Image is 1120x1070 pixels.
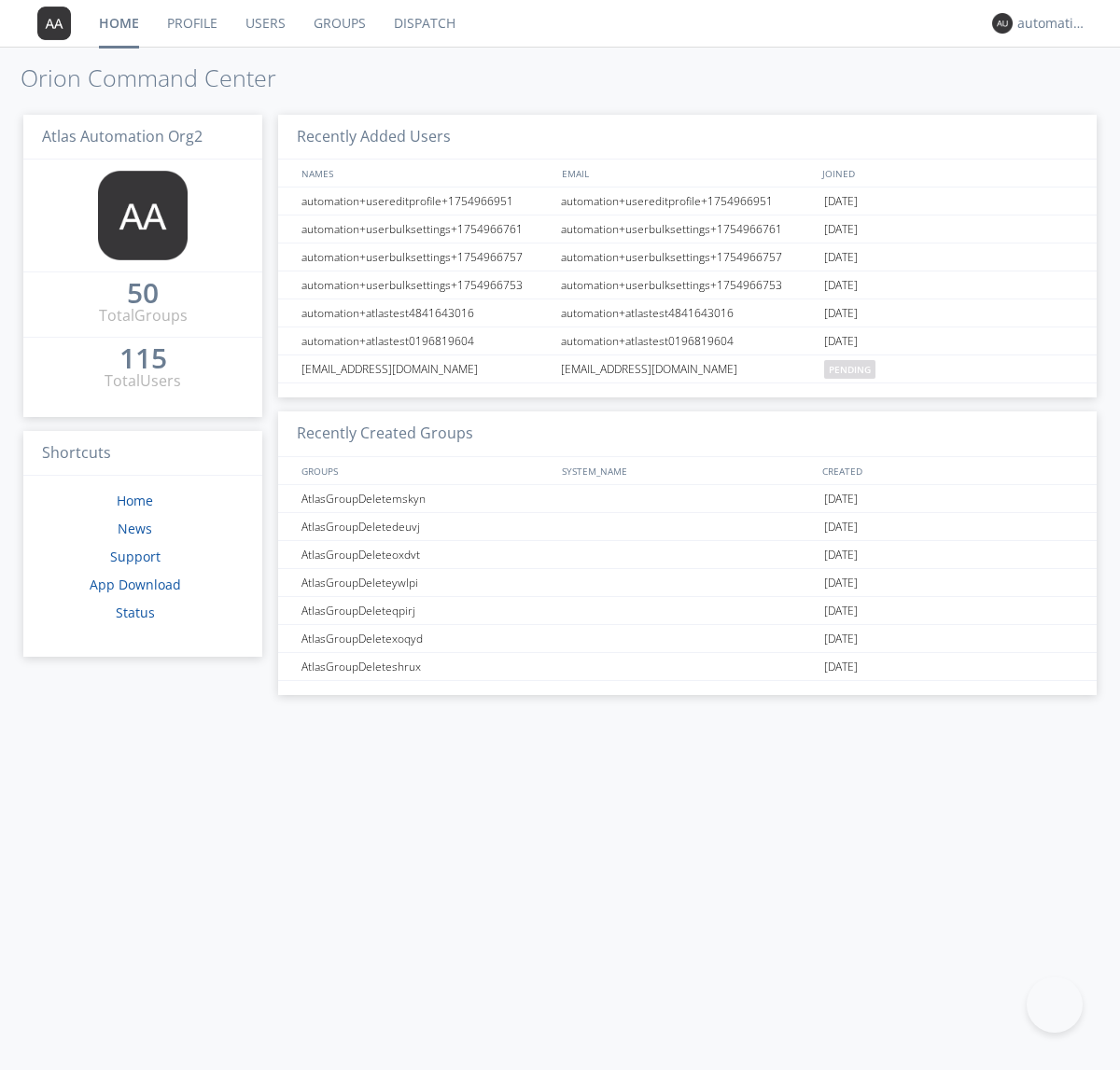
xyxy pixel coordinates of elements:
div: Total Groups [99,305,188,327]
div: AtlasGroupDeleteoxdvt [297,541,555,568]
div: automation+userbulksettings+1754966757 [556,243,819,271]
a: AtlasGroupDeleteshrux[DATE] [278,653,1097,681]
img: 373638.png [98,171,188,260]
span: [DATE] [824,625,858,653]
div: GROUPS [297,457,553,484]
div: AtlasGroupDeleteshrux [297,653,555,680]
div: AtlasGroupDeletexoqyd [297,625,555,652]
a: 50 [127,284,159,305]
a: Support [110,548,161,565]
span: [DATE] [824,188,858,215]
div: NAMES [297,160,553,187]
span: Atlas Automation Org2 [42,126,203,146]
h3: Shortcuts [23,431,262,477]
a: [EMAIL_ADDRESS][DOMAIN_NAME][EMAIL_ADDRESS][DOMAIN_NAME]pending [278,355,1097,383]
a: AtlasGroupDeletedeuvj[DATE] [278,513,1097,541]
span: [DATE] [824,299,858,327]
a: automation+usereditprofile+1754966951automation+usereditprofile+1754966951[DATE] [278,188,1097,215]
div: automation+userbulksettings+1754966753 [556,271,819,299]
span: [DATE] [824,215,858,243]
img: 373638.png [992,13,1013,34]
div: automation+usereditprofile+1754966951 [556,188,819,215]
div: automation+atlastest0196819604 [297,327,555,354]
span: [DATE] [824,569,858,597]
a: automation+userbulksettings+1754966753automation+userbulksettings+1754966753[DATE] [278,271,1097,299]
div: [EMAIL_ADDRESS][DOMAIN_NAME] [556,355,819,382]
span: [DATE] [824,653,858,681]
span: [DATE] [824,485,858,513]
span: [DATE] [824,541,858,569]
a: automation+atlastest0196819604automation+atlastest0196819604[DATE] [278,327,1097,355]
span: [DATE] [824,271,858,299]
div: automation+userbulksettings+1754966753 [297,271,555,299]
a: News [118,520,152,537]
div: automation+userbulksettings+1754966761 [297,215,555,243]
div: 50 [127,284,159,302]
div: 115 [119,349,167,368]
div: SYSTEM_NAME [557,457,818,484]
div: automation+usereditprofile+1754966951 [297,188,555,215]
a: AtlasGroupDeleteywlpi[DATE] [278,569,1097,597]
a: App Download [90,576,181,593]
a: 115 [119,349,167,370]
div: CREATED [818,457,1079,484]
div: automation+atlastest0196819604 [556,327,819,354]
img: 373638.png [37,7,71,40]
a: automation+atlastest4841643016automation+atlastest4841643016[DATE] [278,299,1097,327]
div: Total Users [105,370,181,392]
h3: Recently Added Users [278,115,1097,160]
a: Status [116,604,155,621]
span: [DATE] [824,597,858,625]
div: automation+atlas+spanish0002+org2 [1017,14,1087,33]
a: automation+userbulksettings+1754966757automation+userbulksettings+1754966757[DATE] [278,243,1097,271]
a: AtlasGroupDeletemskyn[DATE] [278,485,1097,513]
h3: Recently Created Groups [278,411,1097,457]
span: [DATE] [824,513,858,541]
span: [DATE] [824,243,858,271]
a: AtlasGroupDeleteqpirj[DATE] [278,597,1097,625]
div: EMAIL [557,160,818,187]
a: AtlasGroupDeleteoxdvt[DATE] [278,541,1097,569]
div: automation+userbulksettings+1754966757 [297,243,555,271]
div: AtlasGroupDeletedeuvj [297,513,555,540]
iframe: Toggle Customer Support [1027,977,1083,1033]
span: [DATE] [824,327,858,355]
div: automation+atlastest4841643016 [297,299,555,327]
div: AtlasGroupDeletemskyn [297,485,555,512]
div: AtlasGroupDeleteywlpi [297,569,555,596]
a: Home [117,492,153,509]
span: pending [824,360,875,379]
div: JOINED [818,160,1079,187]
div: [EMAIL_ADDRESS][DOMAIN_NAME] [297,355,555,382]
a: automation+userbulksettings+1754966761automation+userbulksettings+1754966761[DATE] [278,215,1097,243]
div: AtlasGroupDeleteqpirj [297,597,555,624]
a: AtlasGroupDeletexoqyd[DATE] [278,625,1097,653]
div: automation+userbulksettings+1754966761 [556,215,819,243]
div: automation+atlastest4841643016 [556,299,819,327]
